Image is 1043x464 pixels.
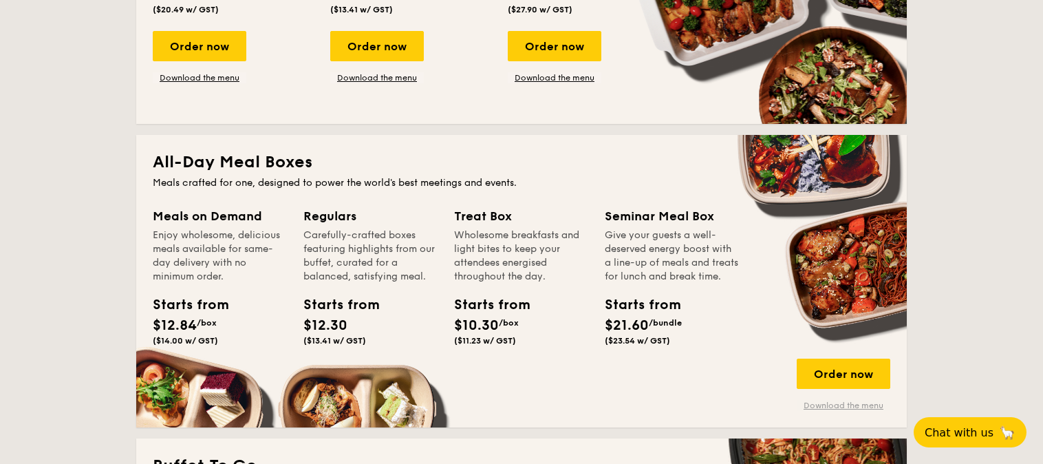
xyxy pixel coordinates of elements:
a: Download the menu [508,72,601,83]
div: Starts from [454,295,516,315]
div: Enjoy wholesome, delicious meals available for same-day delivery with no minimum order. [153,229,287,284]
span: ($27.90 w/ GST) [508,5,572,14]
span: ($13.41 w/ GST) [330,5,393,14]
span: ($23.54 w/ GST) [605,336,670,346]
div: Order now [797,359,890,389]
span: /box [499,318,519,328]
span: ($13.41 w/ GST) [303,336,366,346]
span: 🦙 [999,425,1015,441]
button: Chat with us🦙 [914,417,1026,447]
span: $21.60 [605,317,649,334]
div: Starts from [303,295,365,315]
div: Order now [330,31,424,61]
div: Meals crafted for one, designed to power the world's best meetings and events. [153,176,890,190]
a: Download the menu [153,72,246,83]
h2: All-Day Meal Boxes [153,151,890,173]
a: Download the menu [797,400,890,411]
span: Chat with us [925,426,993,439]
span: $10.30 [454,317,499,334]
span: /bundle [649,318,682,328]
div: Order now [508,31,601,61]
span: ($14.00 w/ GST) [153,336,218,346]
div: Give your guests a well-deserved energy boost with a line-up of meals and treats for lunch and br... [605,229,739,284]
div: Regulars [303,207,438,226]
div: Seminar Meal Box [605,207,739,226]
span: ($11.23 w/ GST) [454,336,516,346]
span: $12.30 [303,317,347,334]
a: Download the menu [330,72,424,83]
div: Carefully-crafted boxes featuring highlights from our buffet, curated for a balanced, satisfying ... [303,229,438,284]
div: Starts from [605,295,667,315]
span: $12.84 [153,317,197,334]
div: Wholesome breakfasts and light bites to keep your attendees energised throughout the day. [454,229,588,284]
div: Order now [153,31,246,61]
div: Meals on Demand [153,207,287,226]
span: ($20.49 w/ GST) [153,5,219,14]
span: /box [197,318,217,328]
div: Treat Box [454,207,588,226]
div: Starts from [153,295,215,315]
